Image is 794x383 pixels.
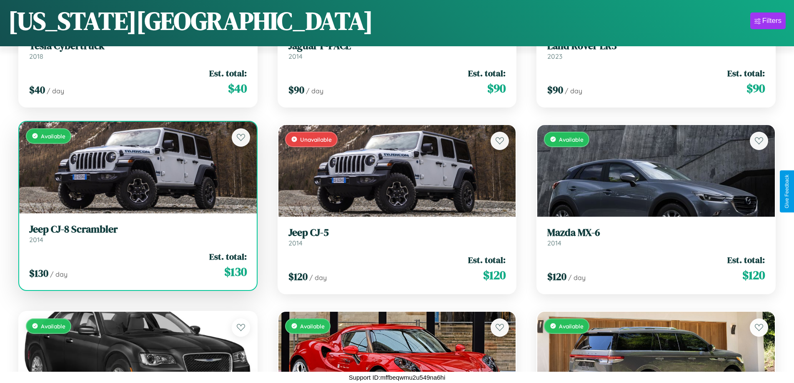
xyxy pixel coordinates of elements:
[29,52,43,60] span: 2018
[288,83,304,97] span: $ 90
[41,323,65,330] span: Available
[29,223,247,244] a: Jeep CJ-8 Scrambler2014
[559,136,584,143] span: Available
[288,52,303,60] span: 2014
[50,270,68,278] span: / day
[547,270,566,283] span: $ 120
[349,372,446,383] p: Support ID: mffbeqwmu2u549na6hi
[727,67,765,79] span: Est. total:
[47,87,64,95] span: / day
[547,83,563,97] span: $ 90
[746,80,765,97] span: $ 90
[547,227,765,247] a: Mazda MX-62014
[750,13,786,29] button: Filters
[288,40,506,60] a: Jaguar F-PACE2014
[547,239,561,247] span: 2014
[547,40,765,60] a: Land Rover LR32023
[568,273,586,282] span: / day
[309,273,327,282] span: / day
[29,223,247,235] h3: Jeep CJ-8 Scrambler
[300,136,332,143] span: Unavailable
[784,175,790,208] div: Give Feedback
[29,40,247,60] a: Tesla Cybertruck2018
[29,40,247,52] h3: Tesla Cybertruck
[228,80,247,97] span: $ 40
[288,239,303,247] span: 2014
[224,263,247,280] span: $ 130
[468,67,506,79] span: Est. total:
[29,235,43,244] span: 2014
[547,52,562,60] span: 2023
[29,83,45,97] span: $ 40
[742,267,765,283] span: $ 120
[468,254,506,266] span: Est. total:
[288,270,308,283] span: $ 120
[8,4,373,38] h1: [US_STATE][GEOGRAPHIC_DATA]
[547,227,765,239] h3: Mazda MX-6
[559,323,584,330] span: Available
[483,267,506,283] span: $ 120
[762,17,781,25] div: Filters
[727,254,765,266] span: Est. total:
[288,227,506,247] a: Jeep CJ-52014
[209,250,247,263] span: Est. total:
[565,87,582,95] span: / day
[547,40,765,52] h3: Land Rover LR3
[300,323,325,330] span: Available
[29,266,48,280] span: $ 130
[288,227,506,239] h3: Jeep CJ-5
[306,87,323,95] span: / day
[487,80,506,97] span: $ 90
[41,133,65,140] span: Available
[209,67,247,79] span: Est. total:
[288,40,506,52] h3: Jaguar F-PACE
